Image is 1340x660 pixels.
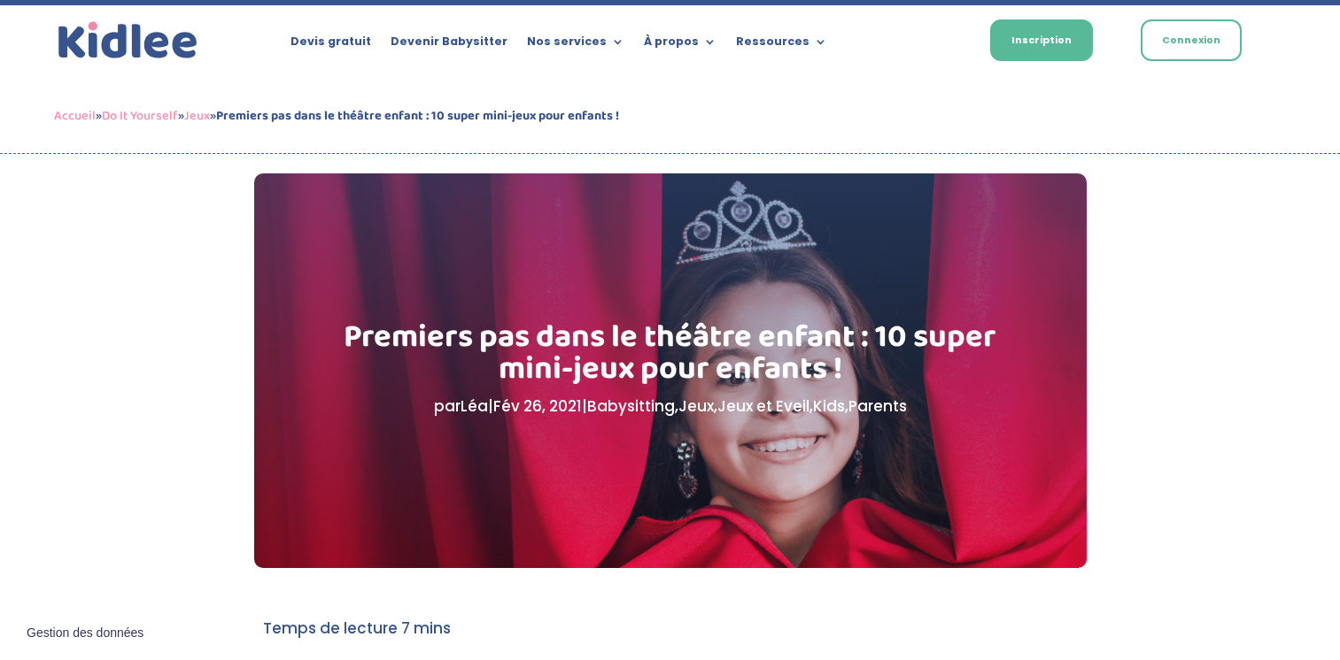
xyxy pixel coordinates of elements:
a: Parents [848,395,907,417]
a: Devenir Babysitter [391,35,507,55]
span: Gestion des données [27,625,143,641]
span: » » » [54,105,619,127]
a: Kids [813,395,845,417]
button: Gestion des données [16,615,154,652]
a: Accueil [54,105,96,127]
img: logo_kidlee_bleu [54,18,202,64]
a: Jeux [184,105,210,127]
a: Do It Yourself [102,105,178,127]
p: par | | , , , , [343,394,997,419]
a: Nos services [527,35,624,55]
h1: Premiers pas dans le théâtre enfant : 10 super mini-jeux pour enfants ! [343,321,997,394]
a: Kidlee Logo [54,18,202,64]
a: À propos [644,35,716,55]
span: Fév 26, 2021 [493,395,582,417]
img: Français [927,36,943,47]
a: Devis gratuit [290,35,371,55]
a: Jeux et Eveil [717,395,809,417]
a: Babysitting [587,395,675,417]
a: Ressources [736,35,827,55]
strong: Premiers pas dans le théâtre enfant : 10 super mini-jeux pour enfants ! [216,105,619,127]
a: Connexion [1141,19,1242,61]
a: Jeux [678,395,714,417]
a: Léa [461,395,488,417]
a: Inscription [990,19,1093,61]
